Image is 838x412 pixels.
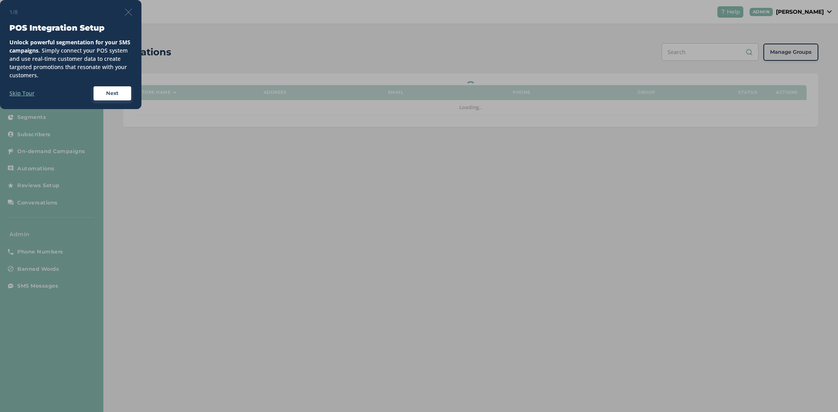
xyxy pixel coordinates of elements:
[125,9,132,16] img: icon-close-thin-accent-606ae9a3.svg
[9,22,132,33] h3: POS Integration Setup
[9,38,132,79] div: . Simply connect your POS system and use real-time customer data to create targeted promotions th...
[9,8,18,16] span: 1/8
[9,89,35,97] label: Skip Tour
[93,86,132,101] button: Next
[799,374,838,412] iframe: Chat Widget
[9,38,130,54] strong: Unlock powerful segmentation for your SMS campaigns
[106,89,119,97] span: Next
